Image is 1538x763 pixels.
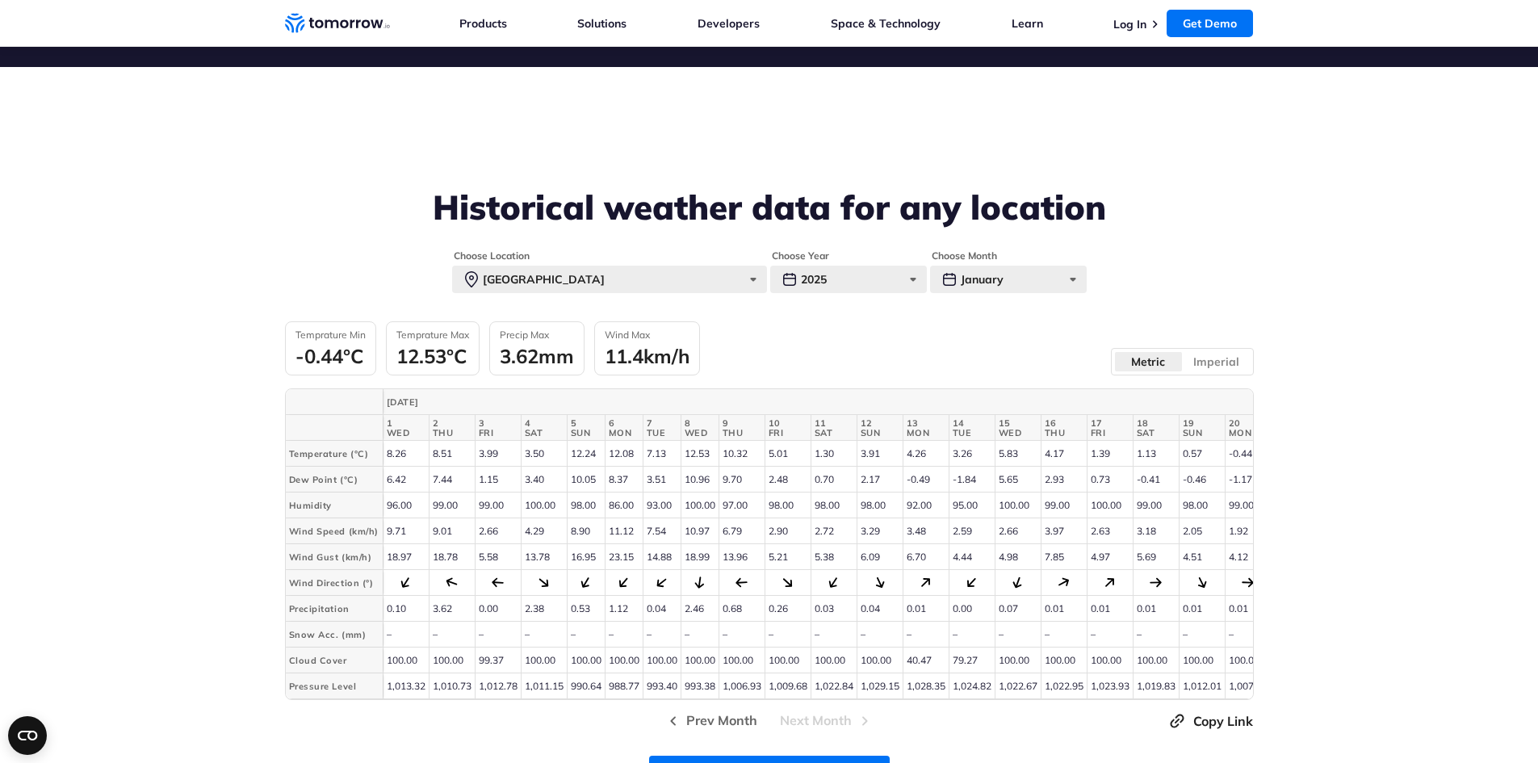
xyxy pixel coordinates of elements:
[681,648,719,673] td: 100.00
[286,622,383,648] th: Snow Acc. (mm)
[1045,418,1083,428] span: 16
[643,441,681,467] td: 7.13
[811,441,857,467] td: 1.30
[475,544,521,570] td: 5.58
[643,518,681,544] td: 7.54
[811,493,857,518] td: 98.00
[1242,576,1255,589] div: 92.05°
[1225,622,1271,648] td: –
[1225,518,1271,544] td: 1.92
[429,596,475,622] td: 3.62
[1087,544,1133,570] td: 4.97
[719,544,765,570] td: 13.96
[769,428,807,438] span: FRI
[719,596,765,622] td: 0.68
[681,673,719,699] td: 993.38
[917,574,934,591] div: 45.37°
[521,673,567,699] td: 1,011.15
[765,493,811,518] td: 98.00
[429,673,475,699] td: 1,010.73
[1225,441,1271,467] td: -0.44
[1041,467,1087,493] td: 2.93
[567,648,605,673] td: 100.00
[1179,441,1225,467] td: 0.57
[521,441,567,467] td: 3.50
[1133,493,1179,518] td: 99.00
[1150,576,1162,589] div: 89.09°
[1133,467,1179,493] td: -0.41
[1225,648,1271,673] td: 100.00
[1183,418,1222,428] span: 19
[615,574,632,591] div: 220.53°
[685,418,715,428] span: 8
[429,441,475,467] td: 8.51
[459,16,507,31] a: Products
[1229,428,1268,438] span: MON
[903,518,949,544] td: 3.48
[693,576,706,589] div: 188.09°
[567,493,605,518] td: 98.00
[475,596,521,622] td: 0.00
[605,518,643,544] td: 11.12
[995,673,1041,699] td: 1,022.67
[698,16,760,31] a: Developers
[429,544,475,570] td: 18.78
[475,467,521,493] td: 1.15
[285,11,390,36] a: Home link
[452,266,767,293] div: [GEOGRAPHIC_DATA]
[643,596,681,622] td: 0.04
[963,574,980,591] div: 222.63°
[815,418,853,428] span: 11
[577,574,594,591] div: 210.96°
[1087,441,1133,467] td: 1.39
[429,467,475,493] td: 7.44
[949,493,995,518] td: 95.00
[681,622,719,648] td: –
[765,648,811,673] td: 100.00
[857,493,903,518] td: 98.00
[903,648,949,673] td: 40.47
[521,518,567,544] td: 4.29
[1225,596,1271,622] td: 0.01
[1225,493,1271,518] td: 99.00
[949,544,995,570] td: 4.44
[8,716,47,755] button: Open CMP widget
[1167,10,1253,37] a: Get Demo
[1087,648,1133,673] td: 100.00
[1041,518,1087,544] td: 3.97
[1087,622,1133,648] td: –
[995,441,1041,467] td: 5.83
[475,493,521,518] td: 99.00
[285,188,1254,227] h2: Historical weather data for any location
[383,673,429,699] td: 1,013.32
[605,648,643,673] td: 100.00
[429,518,475,544] td: 9.01
[719,467,765,493] td: 9.70
[735,576,748,589] div: 266.77°
[1087,518,1133,544] td: 2.63
[397,574,414,591] div: 212.26°
[719,518,765,544] td: 6.79
[647,428,677,438] span: TUE
[605,329,689,341] h3: Wind Max
[765,467,811,493] td: 2.48
[383,648,429,673] td: 100.00
[647,418,677,428] span: 7
[1179,518,1225,544] td: 2.05
[521,622,567,648] td: –
[1087,493,1133,518] td: 100.00
[681,493,719,518] td: 100.00
[475,673,521,699] td: 1,012.78
[949,596,995,622] td: 0.00
[685,428,715,438] span: WED
[577,16,627,31] a: Solutions
[387,418,425,428] span: 1
[383,544,429,570] td: 18.97
[857,673,903,699] td: 1,029.15
[903,596,949,622] td: 0.01
[643,622,681,648] td: –
[605,596,643,622] td: 1.12
[995,493,1041,518] td: 100.00
[719,493,765,518] td: 97.00
[1041,441,1087,467] td: 4.17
